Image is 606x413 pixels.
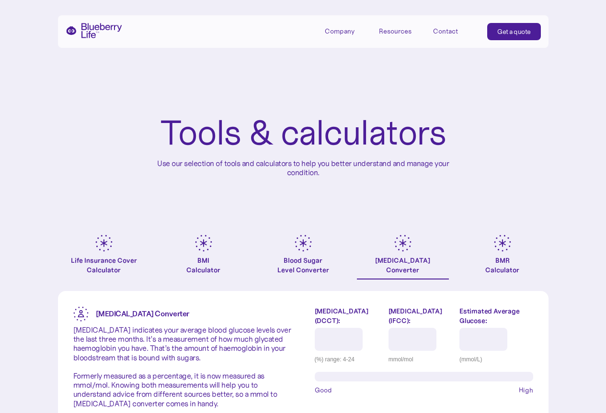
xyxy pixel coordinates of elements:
div: (%) range: 4-24 [315,355,381,364]
label: [MEDICAL_DATA] (DCCT): [315,306,381,325]
div: Company [325,23,368,39]
span: Good [315,385,332,395]
a: [MEDICAL_DATA]Converter [357,234,449,279]
div: Get a quote [497,27,531,36]
a: BMRCalculator [457,234,549,279]
h1: Tools & calculators [160,115,446,151]
div: (mmol/L) [459,355,533,364]
a: BMICalculator [158,234,250,279]
div: Company [325,27,354,35]
a: Blood SugarLevel Converter [257,234,349,279]
div: Blood Sugar Level Converter [277,256,329,275]
div: [MEDICAL_DATA] Converter [375,256,430,275]
p: [MEDICAL_DATA] indicates your average blood glucose levels over the last three months. It’s a mea... [73,325,292,408]
div: Resources [379,23,422,39]
label: [MEDICAL_DATA] (IFCC): [389,306,452,325]
p: Use our selection of tools and calculators to help you better understand and manage your condition. [150,159,457,177]
a: home [66,23,122,38]
div: Resources [379,27,412,35]
label: Estimated Average Glucose: [459,306,533,325]
strong: [MEDICAL_DATA] Converter [96,309,189,318]
div: Contact [433,27,458,35]
div: BMI Calculator [186,256,220,275]
a: Life Insurance Cover Calculator [58,234,150,279]
div: mmol/mol [389,355,452,364]
span: High [519,385,533,395]
a: Contact [433,23,476,39]
div: Life Insurance Cover Calculator [58,256,150,275]
div: BMR Calculator [485,256,519,275]
a: Get a quote [487,23,541,40]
